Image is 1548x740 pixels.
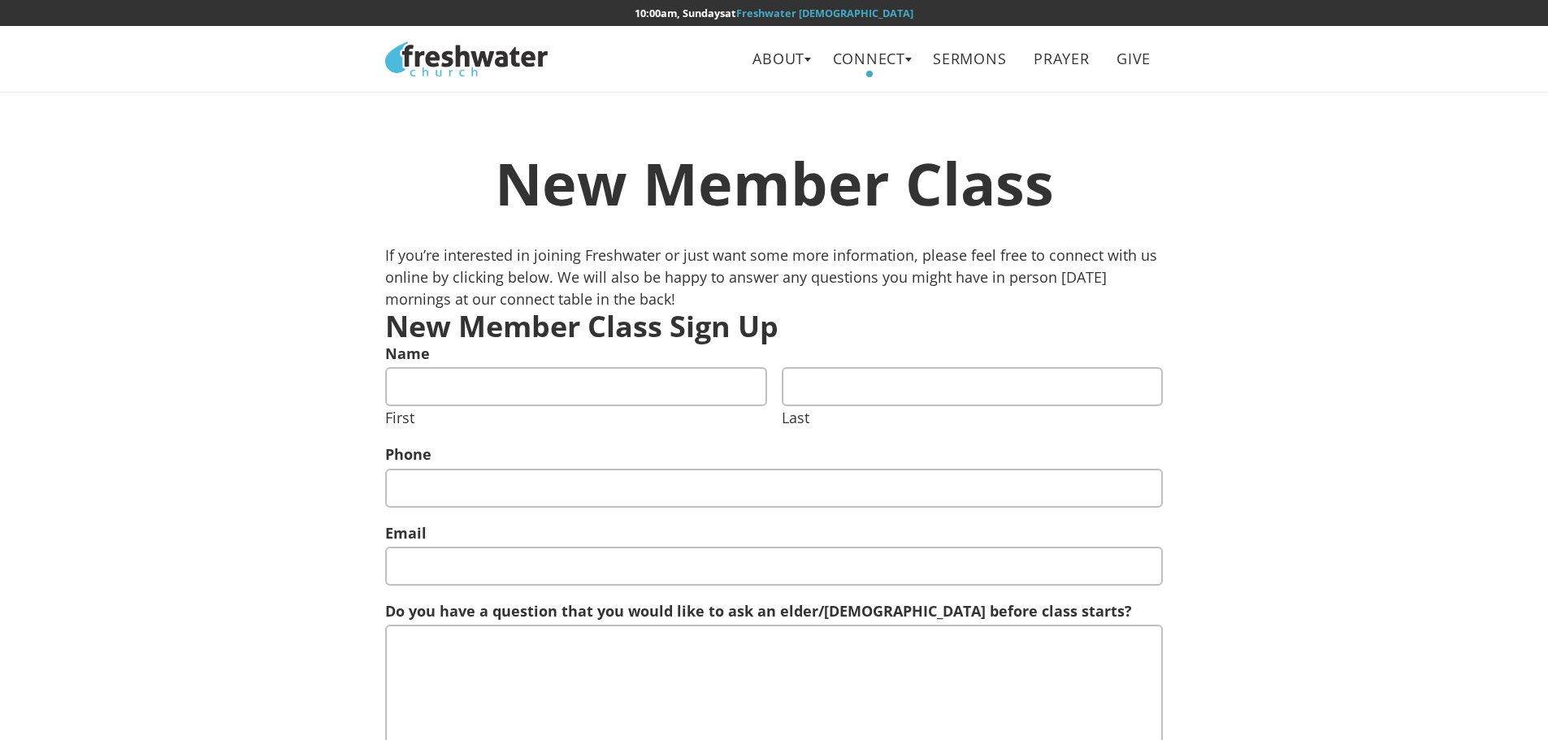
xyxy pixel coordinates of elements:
a: About [741,41,817,77]
input: Last name [782,367,1163,405]
input: First name [385,367,766,405]
a: Prayer [1022,41,1101,77]
a: Sermons [921,41,1018,77]
h6: at [385,7,1162,19]
time: 10:00am, Sundays [635,6,725,20]
label: Phone [385,444,431,465]
img: Freshwater Church [385,41,548,76]
label: First [385,407,414,429]
label: Do you have a question that you would like to ask an elder/[DEMOGRAPHIC_DATA] before class starts? [385,600,1132,622]
a: Freshwater [DEMOGRAPHIC_DATA] [736,6,913,20]
label: Email [385,522,427,544]
a: Give [1105,41,1163,77]
a: Connect [821,41,917,77]
label: Last [782,407,809,429]
h1: New Member Class [385,151,1162,215]
p: If you’re interested in joining Freshwater or just want some more information, please feel free t... [385,245,1162,310]
h3: New Member Class Sign Up [385,310,1162,343]
label: Name [385,343,430,365]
